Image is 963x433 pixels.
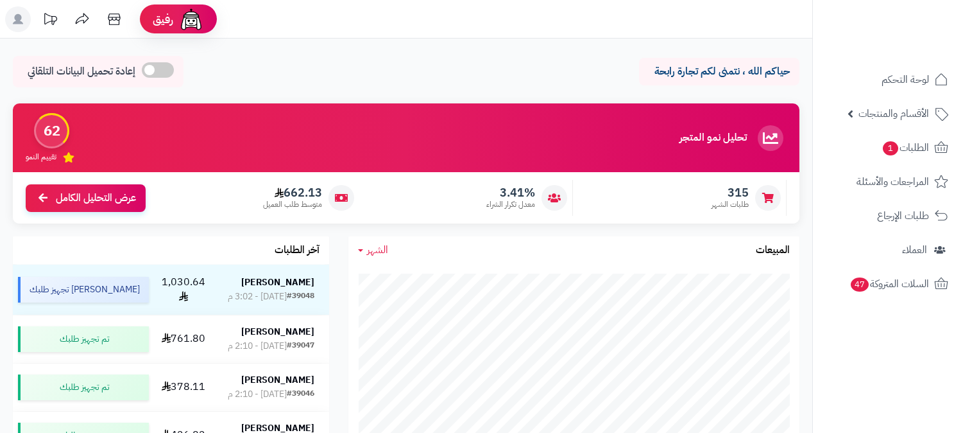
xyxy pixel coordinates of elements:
span: طلبات الشهر [712,199,749,210]
strong: [PERSON_NAME] [241,373,314,387]
a: طلبات الإرجاع [821,200,955,231]
a: الشهر [358,243,388,258]
img: logo-2.png [876,27,951,54]
span: إعادة تحميل البيانات التلقائي [28,64,135,79]
span: معدل تكرار الشراء [486,199,535,210]
a: عرض التحليل الكامل [26,184,146,212]
a: الطلبات1 [821,132,955,163]
span: المراجعات والأسئلة [856,173,929,191]
div: تم تجهيز طلبك [18,326,149,352]
span: لوحة التحكم [882,71,929,89]
div: #39046 [287,388,314,401]
span: 47 [850,278,869,292]
span: 1 [883,141,899,156]
h3: تحليل نمو المتجر [679,132,747,144]
span: الطلبات [882,139,929,157]
a: السلات المتروكة47 [821,269,955,299]
span: الأقسام والمنتجات [858,105,929,123]
span: 3.41% [486,186,535,200]
div: [PERSON_NAME] تجهيز طلبك [18,277,149,303]
div: [DATE] - 3:02 م [228,290,287,303]
strong: [PERSON_NAME] [241,325,314,339]
img: ai-face.png [178,6,204,32]
a: العملاء [821,234,955,265]
div: #39048 [287,290,314,303]
td: 378.11 [154,364,213,411]
span: عرض التحليل الكامل [56,191,136,206]
a: المراجعات والأسئلة [821,166,955,197]
span: تقييم النمو [26,152,56,163]
a: لوحة التحكم [821,64,955,95]
a: تحديثات المنصة [34,6,66,35]
span: السلات المتروكة [849,275,929,293]
span: طلبات الإرجاع [877,207,929,225]
h3: المبيعات [756,245,790,256]
span: العملاء [902,241,927,259]
div: [DATE] - 2:10 م [228,340,287,353]
h3: آخر الطلبات [275,245,320,256]
span: 315 [712,186,749,200]
td: 761.80 [154,315,213,363]
span: الشهر [367,242,388,258]
td: 1,030.64 [154,265,213,315]
div: [DATE] - 2:10 م [228,388,287,401]
span: رفيق [153,12,173,27]
strong: [PERSON_NAME] [241,276,314,289]
div: تم تجهيز طلبك [18,375,149,400]
div: #39047 [287,340,314,353]
p: حياكم الله ، نتمنى لكم تجارة رابحة [649,64,790,79]
span: متوسط طلب العميل [263,199,322,210]
span: 662.13 [263,186,322,200]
